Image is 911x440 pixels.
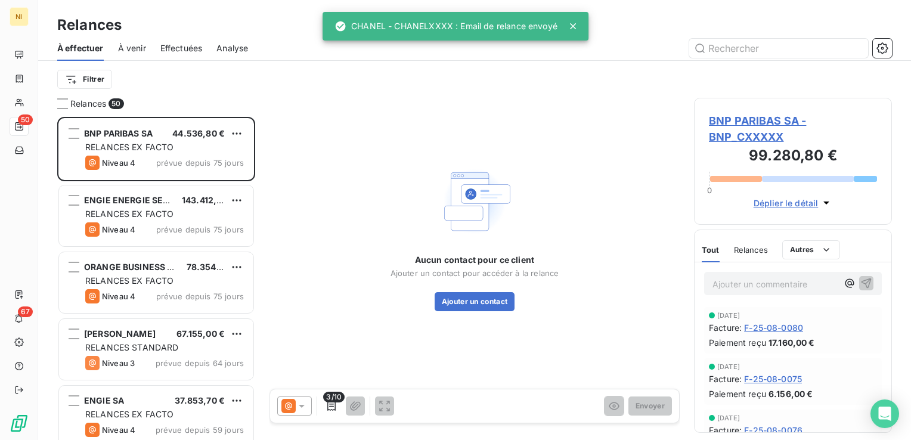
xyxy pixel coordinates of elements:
[85,275,174,286] span: RELANCES EX FACTO
[85,142,174,152] span: RELANCES EX FACTO
[754,197,819,209] span: Déplier le détail
[323,392,345,402] span: 3/10
[391,268,559,278] span: Ajouter un contact pour accéder à la relance
[769,388,813,400] span: 6.156,00 €
[84,395,124,405] span: ENGIE SA
[156,158,244,168] span: prévue depuis 75 jours
[18,306,33,317] span: 67
[57,117,255,440] div: grid
[187,262,238,272] span: 78.354,00 €
[102,425,135,435] span: Niveau 4
[84,262,209,272] span: ORANGE BUSINESS SERVICES
[85,342,179,352] span: RELANCES STANDARD
[717,363,740,370] span: [DATE]
[782,240,840,259] button: Autres
[436,163,513,240] img: Empty state
[709,145,877,169] h3: 99.280,80 €
[717,414,740,422] span: [DATE]
[182,195,236,205] span: 143.412,00 €
[57,14,122,36] h3: Relances
[172,128,225,138] span: 44.536,80 €
[216,42,248,54] span: Analyse
[156,358,244,368] span: prévue depuis 64 jours
[85,409,174,419] span: RELANCES EX FACTO
[156,225,244,234] span: prévue depuis 75 jours
[85,209,174,219] span: RELANCES EX FACTO
[176,329,225,339] span: 67.155,00 €
[10,414,29,433] img: Logo LeanPay
[709,336,766,349] span: Paiement reçu
[734,245,768,255] span: Relances
[744,424,802,436] span: F-25-08-0076
[334,16,557,37] div: CHANEL - CHANELXXXX : Email de relance envoyé
[102,292,135,301] span: Niveau 4
[707,185,712,195] span: 0
[709,424,742,436] span: Facture :
[709,321,742,334] span: Facture :
[717,312,740,319] span: [DATE]
[156,425,244,435] span: prévue depuis 59 jours
[102,158,135,168] span: Niveau 4
[102,225,135,234] span: Niveau 4
[769,336,815,349] span: 17.160,00 €
[70,98,106,110] span: Relances
[18,114,33,125] span: 50
[415,254,534,266] span: Aucun contact pour ce client
[10,7,29,26] div: NI
[160,42,203,54] span: Effectuées
[57,42,104,54] span: À effectuer
[709,113,877,145] span: BNP PARIBAS SA - BNP_CXXXXX
[118,42,146,54] span: À venir
[870,399,899,428] div: Open Intercom Messenger
[109,98,123,109] span: 50
[175,395,225,405] span: 37.853,70 €
[689,39,868,58] input: Rechercher
[156,292,244,301] span: prévue depuis 75 jours
[102,358,135,368] span: Niveau 3
[750,196,836,210] button: Déplier le détail
[84,128,153,138] span: BNP PARIBAS SA
[702,245,720,255] span: Tout
[709,388,766,400] span: Paiement reçu
[744,373,802,385] span: F-25-08-0075
[84,195,194,205] span: ENGIE ENERGIE SERVICES
[744,321,803,334] span: F-25-08-0080
[435,292,515,311] button: Ajouter un contact
[57,70,112,89] button: Filtrer
[628,396,672,416] button: Envoyer
[84,329,156,339] span: [PERSON_NAME]
[709,373,742,385] span: Facture :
